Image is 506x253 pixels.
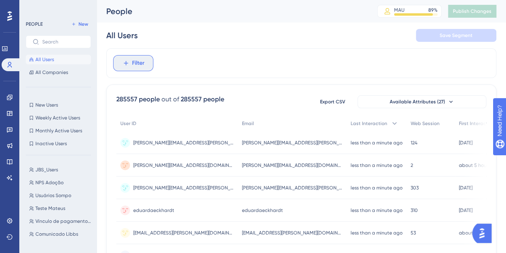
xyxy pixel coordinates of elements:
span: Email [242,120,254,127]
iframe: UserGuiding AI Assistant Launcher [472,221,496,245]
span: [EMAIL_ADDRESS][PERSON_NAME][DOMAIN_NAME] [133,230,234,236]
button: New [68,19,91,29]
button: Monthly Active Users [26,126,91,136]
button: New Users [26,100,91,110]
div: PEOPLE [26,21,43,27]
span: eduardaeckhardt [133,207,174,214]
span: Last Interaction [351,120,387,127]
button: Publish Changes [448,5,496,18]
div: 285557 people [181,95,224,104]
time: [DATE] [459,140,473,146]
span: Vínculo de pagamentos aos fornecedores (4 contas -admin) [35,218,93,224]
span: Weekly Active Users [35,115,80,121]
time: less than a minute ago [351,140,403,146]
button: Inactive Users [26,139,91,148]
div: 89 % [428,7,438,13]
span: All Users [35,56,54,63]
button: Save Segment [416,29,496,42]
button: Weekly Active Users [26,113,91,123]
button: Vínculo de pagamentos aos fornecedores (4 contas -admin) [26,216,96,226]
time: less than a minute ago [351,208,403,213]
span: Usuários Sompo [35,192,71,199]
span: 2 [411,162,413,169]
span: First Interaction [459,120,495,127]
span: Inactive Users [35,140,67,147]
span: Save Segment [440,32,473,39]
span: Export CSV [320,99,345,105]
span: Comunicado Libbs [35,231,78,237]
time: less than a minute ago [351,185,403,191]
span: 124 [411,140,417,146]
button: Usuários Sompo [26,191,96,200]
span: [PERSON_NAME][EMAIL_ADDRESS][DOMAIN_NAME] [242,162,343,169]
span: [EMAIL_ADDRESS][PERSON_NAME][DOMAIN_NAME] [242,230,343,236]
span: Monthly Active Users [35,128,82,134]
div: 285557 people [116,95,160,104]
span: 303 [411,185,419,191]
time: less than a minute ago [351,230,403,236]
div: People [106,6,357,17]
button: All Users [26,55,91,64]
button: Teste Mateus [26,204,96,213]
div: MAU [394,7,405,13]
span: [PERSON_NAME][EMAIL_ADDRESS][PERSON_NAME][DOMAIN_NAME] [242,140,343,146]
span: NPS Adoção [35,179,64,186]
button: Comunicado Libbs [26,229,96,239]
span: All Companies [35,69,68,76]
span: [PERSON_NAME][EMAIL_ADDRESS][PERSON_NAME][DOMAIN_NAME] [133,140,234,146]
time: less than a minute ago [351,162,403,168]
span: Web Session [411,120,440,127]
span: User ID [120,120,136,127]
span: Filter [132,58,145,68]
button: Export CSV [312,95,353,108]
time: [DATE] [459,185,473,191]
button: NPS Adoção [26,178,96,187]
time: about 5 hours ago [459,162,501,168]
span: 53 [411,230,416,236]
span: 310 [411,207,418,214]
span: Teste Mateus [35,205,65,212]
span: Need Help? [19,2,50,12]
span: Available Attributes (27) [390,99,445,105]
span: [PERSON_NAME][EMAIL_ADDRESS][PERSON_NAME][DOMAIN_NAME] [133,185,234,191]
div: out of [161,95,179,104]
span: [PERSON_NAME][EMAIL_ADDRESS][PERSON_NAME][DOMAIN_NAME] [242,185,343,191]
input: Search [42,39,84,45]
span: eduardaeckhardt [242,207,283,214]
span: JBS_Users [35,167,58,173]
span: Publish Changes [453,8,492,14]
span: [PERSON_NAME][EMAIL_ADDRESS][DOMAIN_NAME] [133,162,234,169]
time: about a month ago [459,230,504,236]
span: New [78,21,88,27]
button: Filter [113,55,153,71]
span: New Users [35,102,58,108]
button: JBS_Users [26,165,96,175]
time: [DATE] [459,208,473,213]
button: Available Attributes (27) [357,95,486,108]
div: All Users [106,30,138,41]
button: All Companies [26,68,91,77]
